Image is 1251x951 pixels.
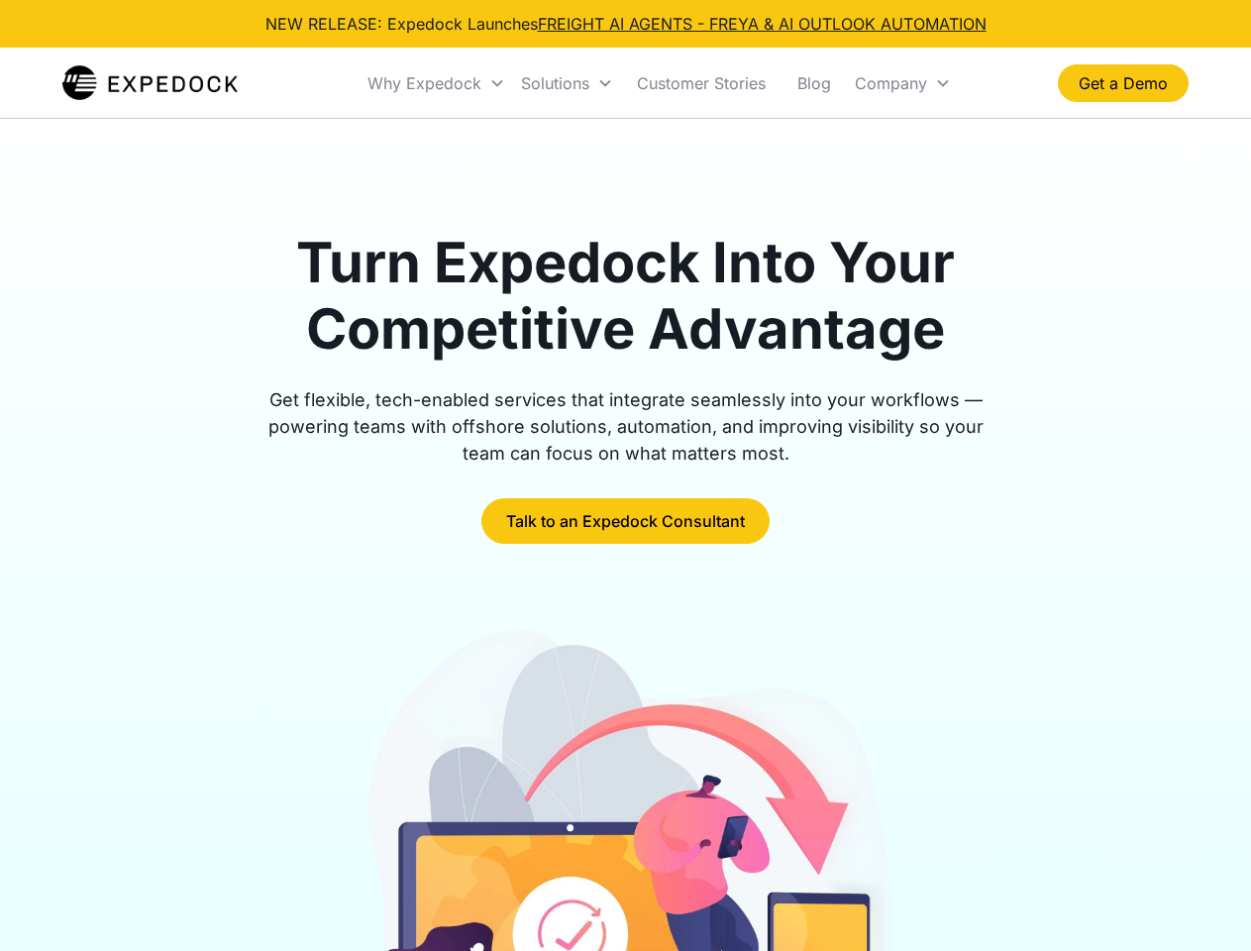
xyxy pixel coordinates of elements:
[1058,64,1189,102] a: Get a Demo
[538,14,987,34] a: FREIGHT AI AGENTS - FREYA & AI OUTLOOK AUTOMATION
[360,50,513,117] div: Why Expedock
[847,50,959,117] div: Company
[855,73,927,93] div: Company
[521,73,589,93] div: Solutions
[62,63,238,103] a: home
[513,50,621,117] div: Solutions
[246,230,1006,363] h1: Turn Expedock Into Your Competitive Advantage
[481,498,770,544] a: Talk to an Expedock Consultant
[621,50,782,117] a: Customer Stories
[782,50,847,117] a: Blog
[1152,856,1251,951] iframe: Chat Widget
[367,73,481,93] div: Why Expedock
[62,63,238,103] img: Expedock Logo
[246,386,1006,467] div: Get flexible, tech-enabled services that integrate seamlessly into your workflows — powering team...
[265,12,987,36] div: NEW RELEASE: Expedock Launches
